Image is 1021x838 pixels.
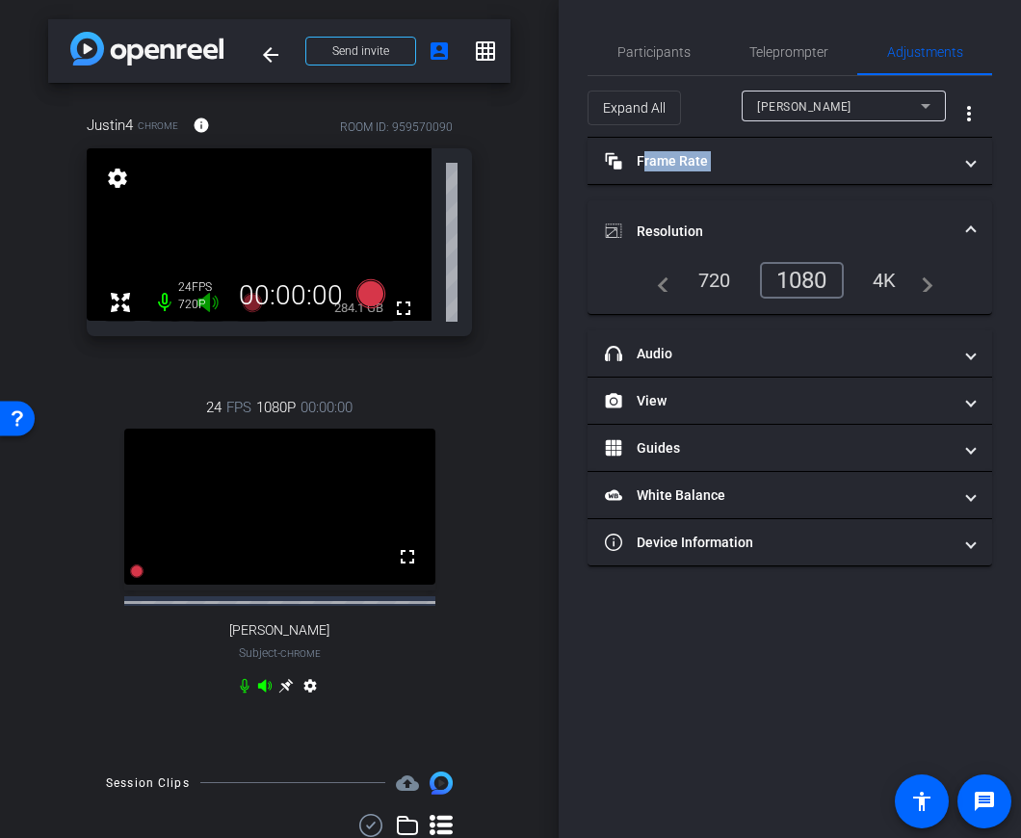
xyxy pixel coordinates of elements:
button: Send invite [305,37,416,65]
div: 24 [178,279,226,295]
span: 00:00:00 [301,397,353,418]
mat-expansion-panel-header: Audio [588,330,992,377]
span: Expand All [603,90,666,126]
mat-icon: arrow_back [259,43,282,66]
mat-icon: navigate_next [910,269,933,292]
span: Justin4 [87,115,133,136]
div: 4K [858,264,911,297]
span: Send invite [332,43,389,59]
span: Subject [239,644,321,662]
span: Destinations for your clips [396,772,419,795]
mat-panel-title: Audio [605,344,952,364]
span: Participants [617,45,691,59]
span: [PERSON_NAME] [229,622,329,639]
span: FPS [192,280,212,294]
span: Teleprompter [749,45,828,59]
span: 1080P [256,397,296,418]
span: Chrome [138,118,178,133]
mat-expansion-panel-header: Resolution [588,200,992,262]
mat-icon: message [973,790,996,813]
mat-icon: more_vert [957,102,981,125]
mat-panel-title: Guides [605,438,952,458]
span: 24 [206,397,222,418]
mat-expansion-panel-header: White Balance [588,472,992,518]
div: 00:00:00 [226,279,355,312]
span: Adjustments [887,45,963,59]
div: 1080 [760,262,844,299]
div: Resolution [588,262,992,314]
button: More Options for Adjustments Panel [946,91,992,137]
span: [PERSON_NAME] [757,100,851,114]
mat-panel-title: White Balance [605,485,952,506]
mat-icon: info [193,117,210,134]
div: 720P [178,297,226,312]
mat-expansion-panel-header: Frame Rate [588,138,992,184]
button: Expand All [588,91,681,125]
div: Session Clips [106,773,190,793]
span: Chrome [280,648,321,659]
mat-panel-title: Frame Rate [605,151,952,171]
mat-panel-title: View [605,391,952,411]
mat-icon: grid_on [474,39,497,63]
mat-icon: cloud_upload [396,772,419,795]
mat-icon: account_box [428,39,451,63]
mat-icon: accessibility [910,790,933,813]
mat-icon: navigate_before [646,269,669,292]
mat-icon: fullscreen [396,545,419,568]
mat-panel-title: Device Information [605,533,952,553]
mat-icon: settings [299,678,322,701]
span: FPS [226,397,251,418]
mat-icon: fullscreen [392,297,415,320]
div: ROOM ID: 959570090 [340,118,453,136]
mat-expansion-panel-header: View [588,378,992,424]
mat-icon: settings [104,167,131,190]
div: 720 [684,264,746,297]
mat-expansion-panel-header: Device Information [588,519,992,565]
mat-expansion-panel-header: Guides [588,425,992,471]
img: Session clips [430,772,453,795]
mat-panel-title: Resolution [605,222,952,242]
img: app-logo [70,32,223,65]
span: - [277,646,280,660]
